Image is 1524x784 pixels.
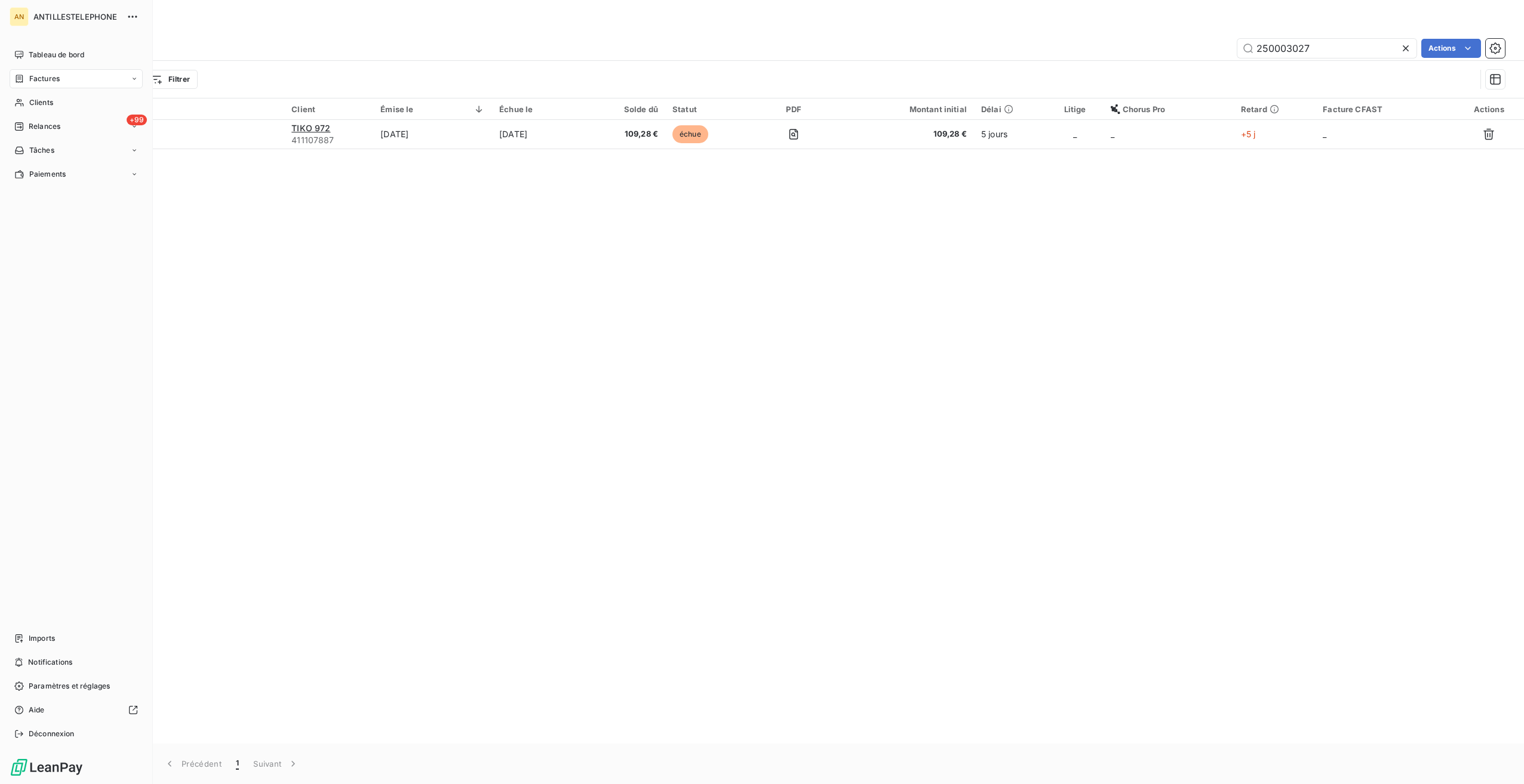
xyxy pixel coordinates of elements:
[291,104,366,114] div: Client
[846,104,967,114] div: Montant initial
[29,145,54,156] span: Tâches
[29,121,60,132] span: Relances
[29,73,60,84] span: Factures
[1461,104,1517,114] div: Actions
[981,104,1040,114] div: Délai
[33,12,119,21] span: ANTILLESTELEPHONE
[29,681,110,692] span: Paramètres et réglages
[597,128,658,140] span: 109,28 €
[492,120,589,149] td: [DATE]
[1111,104,1227,114] div: Chorus Pro
[291,123,330,133] span: TIKO 972
[229,751,246,776] button: 1
[1053,104,1096,114] div: Litige
[1323,104,1446,114] div: Facture CFAST
[380,104,485,114] div: Émise le
[597,104,658,114] div: Solde dû
[291,134,366,146] span: 411107887
[29,50,84,60] span: Tableau de bord
[499,104,582,114] div: Échue le
[1237,39,1417,58] input: Rechercher
[28,657,72,668] span: Notifications
[1241,129,1256,139] span: +5 j
[672,125,708,143] span: échue
[29,729,75,739] span: Déconnexion
[29,705,45,715] span: Aide
[10,700,143,720] a: Aide
[29,97,53,108] span: Clients
[1483,743,1512,772] iframe: Intercom live chat
[29,633,55,644] span: Imports
[29,169,66,180] span: Paiements
[156,751,229,776] button: Précédent
[1241,104,1308,114] div: Retard
[974,120,1047,149] td: 5 jours
[143,70,198,89] button: Filtrer
[246,751,306,776] button: Suivant
[755,104,832,114] div: PDF
[1323,129,1326,139] span: _
[236,758,239,770] span: 1
[846,128,967,140] span: 109,28 €
[1073,129,1077,139] span: _
[127,115,147,125] span: +99
[10,7,29,26] div: AN
[1421,39,1481,58] button: Actions
[10,758,84,777] img: Logo LeanPay
[373,120,492,149] td: [DATE]
[672,104,741,114] div: Statut
[1111,129,1114,139] span: _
